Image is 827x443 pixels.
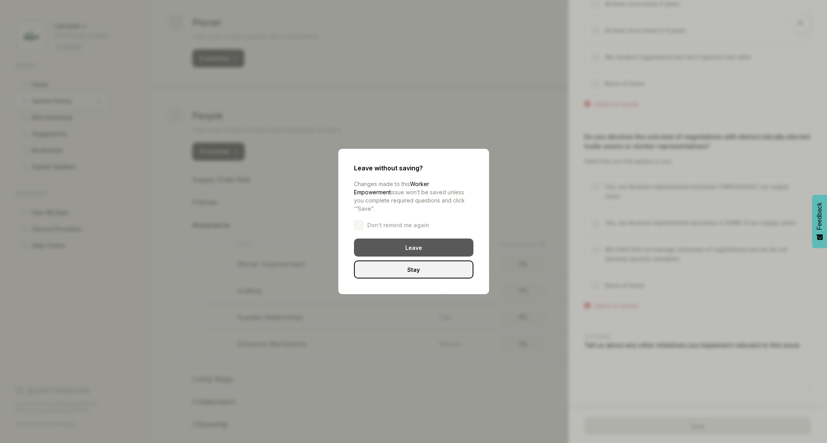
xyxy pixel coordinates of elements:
button: Feedback - Show survey [812,195,827,248]
span: Feedback [816,203,823,230]
div: Leave without saving? [354,165,473,172]
span: Changes made to this issue won’t be saved unless you complete required questions and click ‘“Save”. [354,181,465,212]
span: Don’t remind me again [367,221,429,229]
div: Leave [354,239,473,257]
div: Stay [354,260,473,278]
